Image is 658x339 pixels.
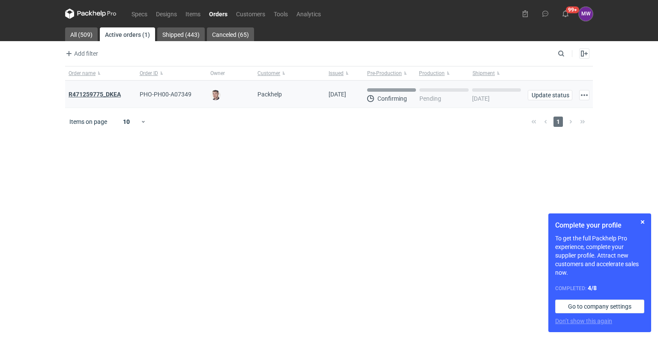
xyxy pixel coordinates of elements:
[100,27,155,41] a: Active orders (1)
[65,9,117,19] svg: Packhelp Pro
[232,9,269,19] a: Customers
[65,27,98,41] a: All (509)
[181,9,205,19] a: Items
[329,91,346,98] span: 09/10/2025
[532,92,568,98] span: Update status
[257,70,280,77] span: Customer
[555,317,612,325] button: Don’t show this again
[257,91,282,98] span: Packhelp
[210,70,225,77] span: Owner
[588,285,597,291] strong: 4 / 8
[69,117,107,126] span: Items on page
[269,9,292,19] a: Tools
[113,116,141,128] div: 10
[579,90,589,100] button: Actions
[140,91,191,98] span: PHO-PH00-A07349
[528,90,572,100] button: Update status
[157,27,205,41] a: Shipped (443)
[555,284,644,293] div: Completed:
[63,48,99,59] button: Add filter
[579,7,593,21] button: MW
[210,90,221,100] img: Maciej Sikora
[556,48,583,59] input: Search
[127,9,152,19] a: Specs
[140,70,158,77] span: Order ID
[579,7,593,21] div: Magdalena Wróblewska
[152,9,181,19] a: Designs
[417,66,471,80] button: Production
[69,70,96,77] span: Order name
[472,95,490,102] p: [DATE]
[637,217,648,227] button: Skip for now
[419,70,445,77] span: Production
[555,234,644,277] p: To get the full Packhelp Pro experience, complete your supplier profile. Attract new customers an...
[69,91,121,98] a: R471259775_DKEA
[377,95,407,102] p: Confirming
[553,117,563,127] span: 1
[325,66,364,80] button: Issued
[419,95,441,102] p: Pending
[555,300,644,313] a: Go to company settings
[471,66,524,80] button: Shipment
[292,9,325,19] a: Analytics
[64,48,98,59] span: Add filter
[559,7,572,21] button: 99+
[473,70,495,77] span: Shipment
[254,66,325,80] button: Customer
[205,9,232,19] a: Orders
[207,27,254,41] a: Canceled (65)
[367,70,402,77] span: Pre-Production
[329,70,344,77] span: Issued
[136,66,207,80] button: Order ID
[65,66,136,80] button: Order name
[364,66,417,80] button: Pre-Production
[555,220,644,231] h1: Complete your profile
